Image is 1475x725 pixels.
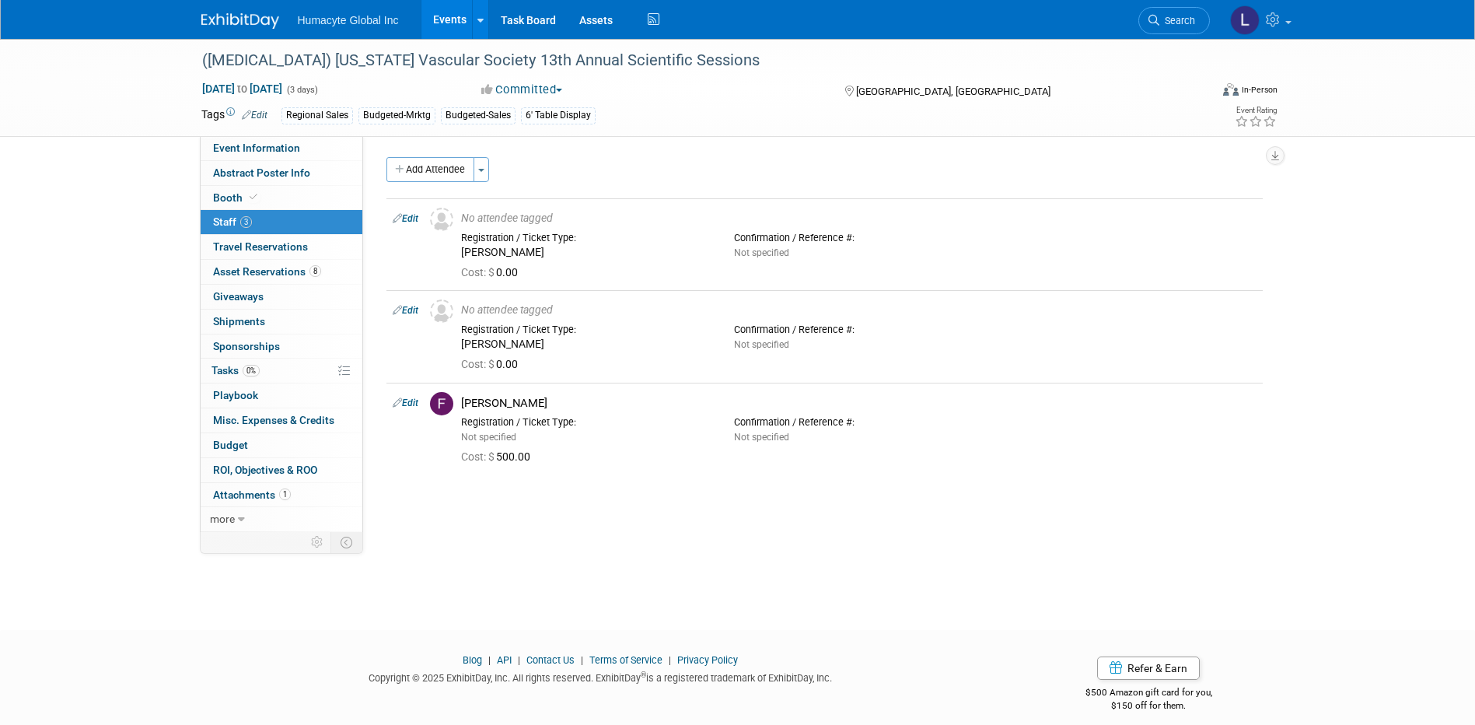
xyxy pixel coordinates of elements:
div: Copyright © 2025 ExhibitDay, Inc. All rights reserved. ExhibitDay is a registered trademark of Ex... [201,667,1001,685]
a: Playbook [201,384,362,408]
span: Budget [213,439,248,451]
a: Edit [242,110,267,121]
a: Travel Reservations [201,235,362,259]
span: | [577,654,587,666]
span: Cost: $ [461,450,496,463]
span: to [235,82,250,95]
span: Misc. Expenses & Credits [213,414,334,426]
span: Playbook [213,389,258,401]
td: Toggle Event Tabs [330,532,362,552]
button: Committed [476,82,568,98]
sup: ® [641,671,646,679]
span: 3 [240,216,252,228]
div: No attendee tagged [461,212,1257,226]
a: Giveaways [201,285,362,309]
div: Confirmation / Reference #: [734,324,984,336]
a: Edit [393,305,418,316]
div: ([MEDICAL_DATA]) [US_STATE] Vascular Society 13th Annual Scientific Sessions [197,47,1187,75]
a: Asset Reservations8 [201,260,362,284]
div: Event Rating [1235,107,1277,114]
span: | [514,654,524,666]
span: 0.00 [461,358,524,370]
i: Booth reservation complete [250,193,257,201]
div: Confirmation / Reference #: [734,416,984,429]
span: Attachments [213,489,291,501]
div: Registration / Ticket Type: [461,324,711,336]
span: Not specified [734,247,789,258]
span: Sponsorships [213,340,280,352]
img: F.jpg [430,392,453,415]
span: Asset Reservations [213,265,321,278]
span: Abstract Poster Info [213,166,310,179]
a: Tasks0% [201,359,362,383]
span: Cost: $ [461,266,496,278]
div: [PERSON_NAME] [461,396,1257,411]
div: Event Format [1118,81,1278,104]
img: Linda Hamilton [1230,5,1260,35]
a: Edit [393,398,418,408]
span: 500.00 [461,450,537,463]
a: Budget [201,433,362,457]
a: Blog [463,654,482,666]
a: Misc. Expenses & Credits [201,408,362,433]
a: Terms of Service [589,654,662,666]
div: In-Person [1241,84,1278,96]
span: Shipments [213,315,265,327]
div: 6' Table Display [521,107,596,124]
span: Not specified [734,432,789,443]
span: Not specified [734,339,789,350]
span: 0% [243,365,260,377]
a: ROI, Objectives & ROO [201,458,362,482]
a: Booth [201,186,362,210]
div: No attendee tagged [461,303,1257,317]
a: Shipments [201,310,362,334]
span: Humacyte Global Inc [298,14,399,26]
span: 1 [279,489,291,500]
img: Unassigned-User-Icon.png [430,208,453,231]
span: 0.00 [461,266,524,278]
a: Search [1138,7,1210,34]
span: | [665,654,675,666]
span: Not specified [461,432,516,443]
a: API [497,654,512,666]
td: Tags [201,107,267,124]
div: Registration / Ticket Type: [461,232,711,244]
div: Registration / Ticket Type: [461,416,711,429]
span: 8 [309,265,321,277]
span: [GEOGRAPHIC_DATA], [GEOGRAPHIC_DATA] [856,86,1050,97]
a: Contact Us [526,654,575,666]
img: ExhibitDay [201,13,279,29]
span: | [484,654,495,666]
a: Staff3 [201,210,362,234]
a: Privacy Policy [677,654,738,666]
span: Tasks [211,364,260,377]
img: Format-Inperson.png [1223,83,1239,96]
a: Event Information [201,136,362,160]
span: Giveaways [213,290,264,303]
a: Abstract Poster Info [201,161,362,185]
span: Event Information [213,142,300,154]
div: [PERSON_NAME] [461,246,711,260]
td: Personalize Event Tab Strip [304,532,331,552]
a: more [201,507,362,531]
div: Budgeted-Sales [441,107,516,124]
div: Regional Sales [281,107,353,124]
img: Unassigned-User-Icon.png [430,299,453,323]
span: ROI, Objectives & ROO [213,464,317,476]
span: Search [1159,15,1195,26]
span: Staff [213,215,252,228]
span: more [210,513,235,525]
div: Budgeted-Mrktg [358,107,435,124]
span: [DATE] [DATE] [201,82,283,96]
button: Add Attendee [386,157,474,182]
span: Travel Reservations [213,240,308,253]
a: Sponsorships [201,334,362,359]
div: Confirmation / Reference #: [734,232,984,244]
div: [PERSON_NAME] [461,338,711,352]
a: Edit [393,213,418,224]
a: Attachments1 [201,483,362,507]
span: Cost: $ [461,358,496,370]
a: Refer & Earn [1097,657,1200,680]
span: Booth [213,191,260,204]
div: $150 off for them. [1023,699,1274,713]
